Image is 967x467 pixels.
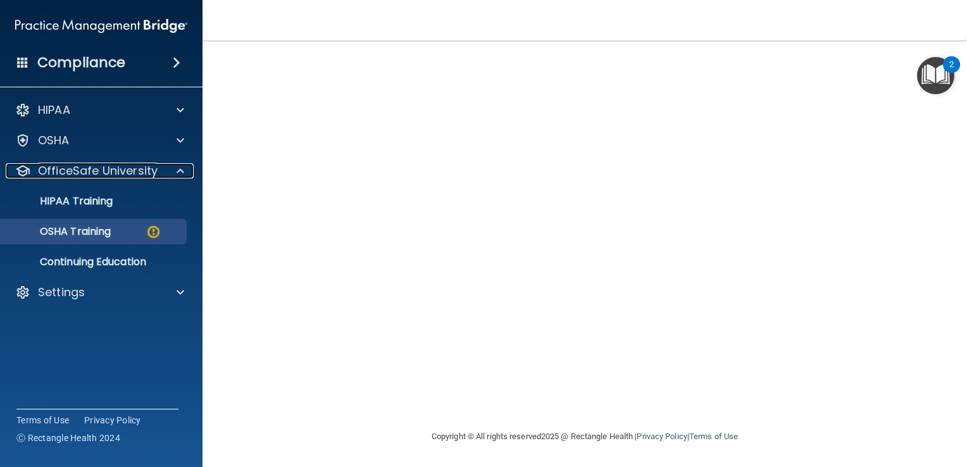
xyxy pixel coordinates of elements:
a: Terms of Use [689,432,738,441]
a: OSHA [15,133,184,148]
a: Privacy Policy [84,414,141,427]
img: PMB logo [15,13,187,39]
h4: Compliance [37,54,125,72]
iframe: Drift Widget Chat Controller [904,381,952,429]
img: warning-circle.0cc9ac19.png [146,224,161,240]
button: Open Resource Center, 2 new notifications [917,57,954,94]
p: HIPAA [38,103,70,118]
a: Settings [15,285,184,300]
a: Terms of Use [16,414,69,427]
a: HIPAA [15,103,184,118]
div: Copyright © All rights reserved 2025 @ Rectangle Health | | [354,416,816,457]
div: 2 [949,65,954,81]
span: Ⓒ Rectangle Health 2024 [16,432,120,444]
p: HIPAA Training [8,195,113,208]
p: Settings [38,285,85,300]
a: Privacy Policy [637,432,687,441]
p: OSHA [38,133,70,148]
p: Continuing Education [8,256,181,268]
p: OfficeSafe University [38,163,158,178]
p: OSHA Training [8,225,111,238]
a: OfficeSafe University [15,163,184,178]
